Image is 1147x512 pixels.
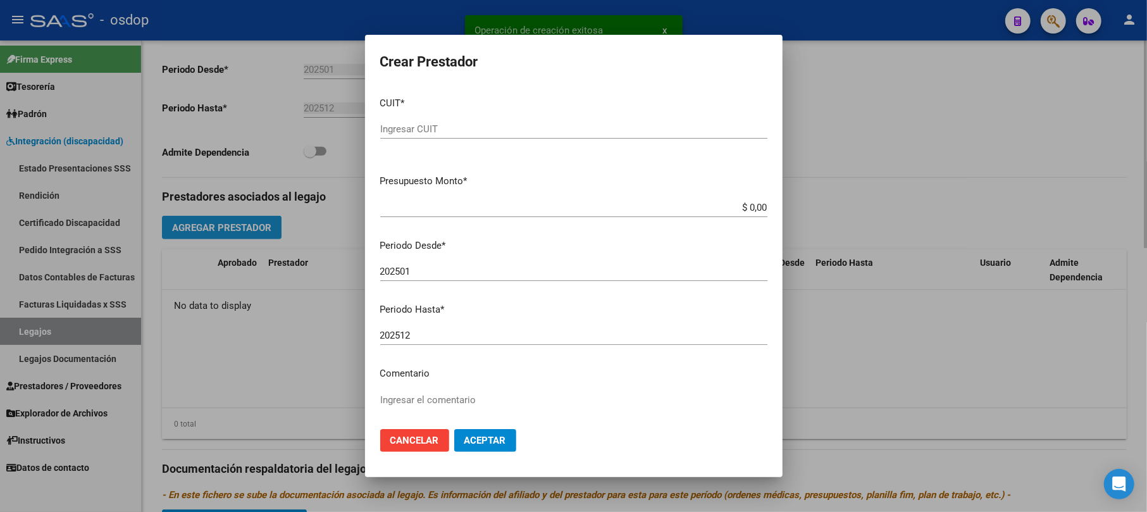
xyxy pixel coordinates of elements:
[380,239,767,253] p: Periodo Desde
[380,96,767,111] p: CUIT
[464,435,506,446] span: Aceptar
[380,366,767,381] p: Comentario
[454,429,516,452] button: Aceptar
[380,303,767,317] p: Periodo Hasta
[390,435,439,446] span: Cancelar
[380,429,449,452] button: Cancelar
[1104,469,1134,499] div: Open Intercom Messenger
[380,50,767,74] h2: Crear Prestador
[380,174,767,189] p: Presupuesto Monto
